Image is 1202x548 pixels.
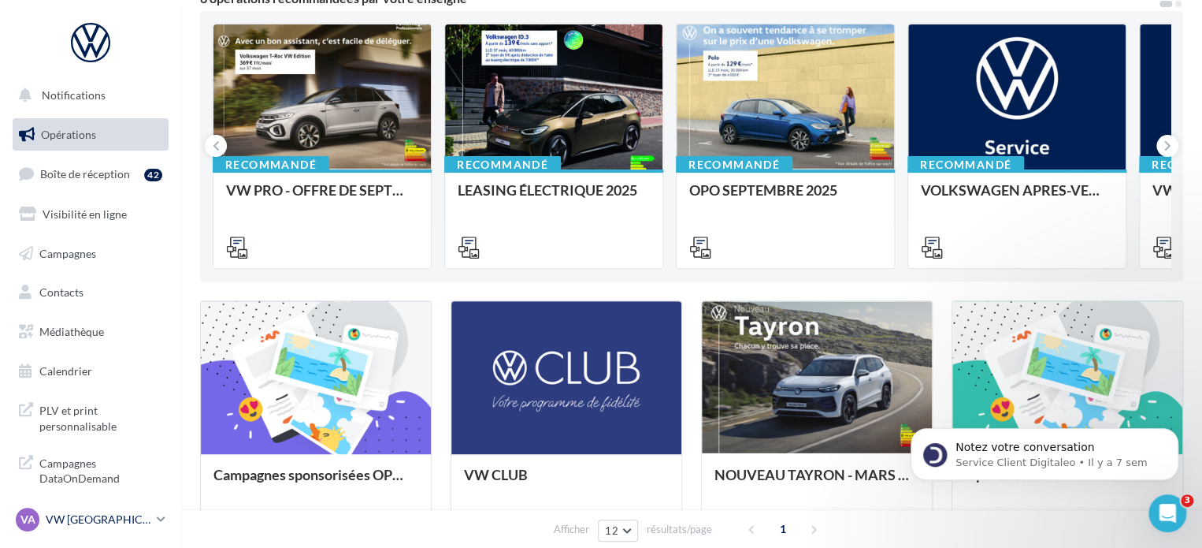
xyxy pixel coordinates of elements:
span: Campagnes DataOnDemand [39,453,162,486]
span: Boîte de réception [40,167,130,181]
button: 12 [598,520,638,542]
span: résultats/page [647,522,712,537]
span: Médiathèque [39,325,104,338]
span: Visibilité en ligne [43,207,127,221]
span: 3 [1181,494,1193,507]
span: Calendrier [39,364,92,378]
a: Médiathèque [9,315,172,349]
a: Contacts [9,276,172,309]
a: Opérations [9,118,172,151]
a: Visibilité en ligne [9,198,172,231]
span: 1 [770,516,796,542]
iframe: Intercom live chat [1148,494,1186,532]
iframe: Intercom notifications message [887,395,1202,505]
div: OPO SEPTEMBRE 2025 [689,182,881,214]
a: Campagnes DataOnDemand [9,446,172,493]
span: Opérations [41,128,96,141]
span: VA [20,512,35,527]
p: VW [GEOGRAPHIC_DATA][PERSON_NAME] [46,512,150,527]
span: Notifications [42,88,106,102]
span: Contacts [39,285,83,299]
button: Notifications [9,79,165,112]
span: Afficher [554,522,589,537]
div: Recommandé [444,156,561,173]
div: Campagnes sponsorisées OPO Septembre [213,467,418,498]
a: Calendrier [9,355,172,388]
div: 42 [144,169,162,181]
div: VOLKSWAGEN APRES-VENTE [921,182,1113,214]
span: PLV et print personnalisable [39,400,162,434]
div: Recommandé [676,156,792,173]
div: Recommandé [907,156,1024,173]
span: 12 [605,524,618,537]
a: Boîte de réception42 [9,157,172,191]
a: Campagnes [9,237,172,270]
a: VA VW [GEOGRAPHIC_DATA][PERSON_NAME] [13,505,169,535]
span: Campagnes [39,246,96,259]
div: LEASING ÉLECTRIQUE 2025 [458,182,650,214]
a: PLV et print personnalisable [9,393,172,440]
div: VW CLUB [464,467,669,498]
div: NOUVEAU TAYRON - MARS 2025 [714,467,919,498]
div: VW PRO - OFFRE DE SEPTEMBRE 25 [226,182,418,214]
div: Recommandé [213,156,329,173]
